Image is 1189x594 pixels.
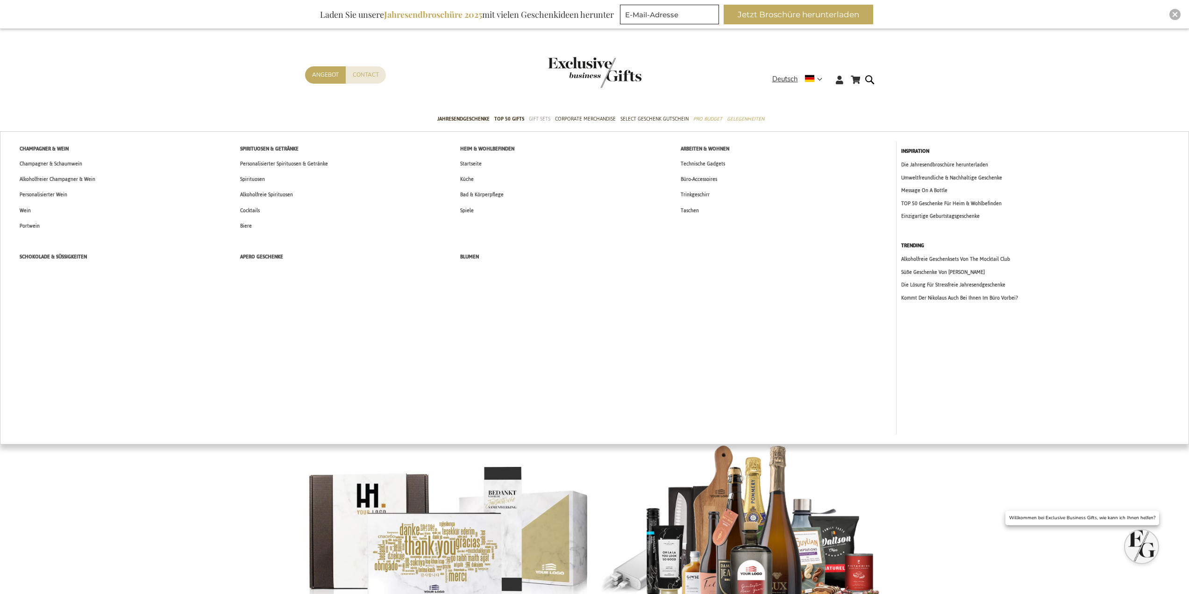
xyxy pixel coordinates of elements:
[460,144,514,154] span: Heim & Wohlbefinden
[460,206,474,215] span: Spiele
[693,114,722,124] span: Pro Budget
[240,206,260,215] span: Cocktails
[20,174,95,184] span: Alkoholfreier Champagner & Wein
[1169,9,1181,20] div: Close
[901,161,1184,169] a: Die Jahresendbroschüre herunterladen
[620,114,689,124] span: Select Geschenk Gutschein
[548,57,641,88] img: Exclusive Business gifts logo
[901,200,1184,208] a: TOP 50 Geschenke Für Heim & Wohlbefinden
[620,5,722,27] form: marketing offers and promotions
[20,221,40,231] span: Portwein
[548,57,595,88] a: store logo
[681,206,699,215] span: Taschen
[620,5,719,24] input: E-Mail-Adresse
[724,5,873,24] button: Jetzt Broschüre herunterladen
[240,174,265,184] span: Spirituosen
[494,114,524,124] span: TOP 50 Gifts
[460,252,479,262] span: Blumen
[901,255,1184,263] a: Alkoholfreie Geschenksets Von The Mocktail Club
[20,190,67,200] span: Personalisierter Wein
[460,190,504,200] span: Bad & Körperpflege
[240,252,283,262] span: Apero Geschenke
[384,9,482,20] b: Jahresendbroschüre 2025
[316,5,618,24] div: Laden Sie unsere mit vielen Geschenkideen herunter
[901,294,1184,302] a: Kommt Der Nikolaus Auch Bei Ihnen Im Büro Vorbei?
[529,114,550,124] span: Gift Sets
[772,74,828,85] div: Deutsch
[240,159,328,169] span: Personalisierter Spirituosen & Getränke
[240,144,299,154] span: Spirituosen & Getränke
[681,174,717,184] span: Büro-Accessoires
[305,66,346,84] a: Angebot
[240,190,293,200] span: Alkoholfreie Spirituosen
[20,144,69,154] span: Champagner & Wein
[681,144,729,154] span: Arbeiten & Wohnen
[1172,12,1178,17] img: Close
[901,241,924,250] strong: TRENDING
[901,281,1184,289] a: Die Lösung Für Stressfreie Jahresendgeschenke
[901,268,1184,276] a: Süße Geschenke Von [PERSON_NAME]
[901,146,929,156] strong: INSPIRATION
[346,66,386,84] a: Contact
[20,252,87,262] span: Schokolade & Süßigkeiten
[901,212,1184,220] a: Einzigartige Geburtstagsgeschenke
[901,174,1184,182] a: Umweltfreundliche & Nachhaltige Geschenke
[240,221,252,231] span: Biere
[20,206,31,215] span: Wein
[555,114,616,124] span: Corporate Merchandise
[901,186,1184,194] a: Message On A Bottle
[460,159,482,169] span: Startseite
[681,159,725,169] span: Technische Gadgets
[681,190,710,200] span: Trinkgeschirr
[727,114,764,124] span: Gelegenheiten
[437,114,490,124] span: Jahresendgeschenke
[20,159,82,169] span: Champagner & Schaumwein
[772,74,798,85] span: Deutsch
[460,174,474,184] span: Küche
